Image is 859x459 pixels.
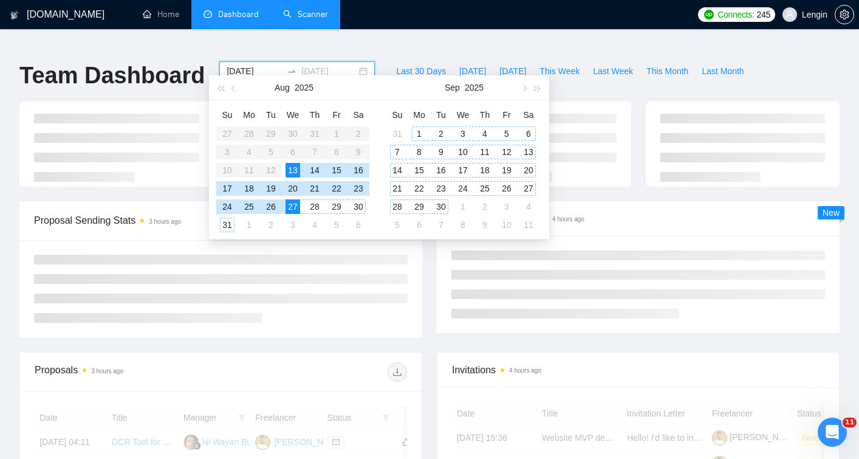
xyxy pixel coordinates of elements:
div: 24 [220,199,234,214]
th: Th [474,105,496,125]
div: 27 [286,199,300,214]
td: 2025-08-29 [326,198,347,216]
th: We [282,105,304,125]
div: 31 [220,218,234,232]
th: Th [304,105,326,125]
span: [DATE] [459,64,486,78]
td: 2025-08-30 [347,198,369,216]
div: 9 [434,145,448,159]
div: 1 [412,126,426,141]
td: 2025-08-18 [238,179,260,198]
span: 245 [756,8,770,21]
button: setting [835,5,854,24]
span: to [287,66,296,76]
button: This Month [640,61,695,81]
div: 30 [351,199,366,214]
img: logo [10,5,19,25]
div: 8 [412,145,426,159]
div: 19 [264,181,278,196]
div: 16 [351,163,366,178]
a: setting [835,10,854,19]
div: 13 [286,163,300,178]
td: 2025-09-23 [430,179,452,198]
img: upwork-logo.png [704,10,714,19]
td: 2025-09-15 [408,161,430,179]
a: homeHome [143,9,179,19]
td: 2025-09-20 [518,161,539,179]
td: 2025-08-22 [326,179,347,198]
button: 2025 [465,75,484,100]
th: Sa [518,105,539,125]
time: 4 hours ago [509,367,541,374]
div: 23 [351,181,366,196]
td: 2025-09-07 [386,143,408,161]
div: 20 [286,181,300,196]
div: 14 [307,163,322,178]
td: 2025-09-22 [408,179,430,198]
div: 17 [220,181,234,196]
span: This Month [646,64,688,78]
span: Scanner Breakdown [451,211,825,226]
td: 2025-08-24 [216,198,238,216]
div: 28 [390,199,405,214]
td: 2025-10-09 [474,216,496,234]
div: 15 [329,163,344,178]
time: 3 hours ago [91,368,123,374]
th: Su [216,105,238,125]
td: 2025-09-28 [386,198,408,216]
div: 20 [521,163,536,178]
th: Fr [496,105,518,125]
div: 21 [307,181,322,196]
td: 2025-10-08 [452,216,474,234]
td: 2025-09-01 [408,125,430,143]
span: swap-right [287,66,296,76]
span: This Week [539,64,580,78]
button: Last Month [695,61,750,81]
div: 29 [329,199,344,214]
div: 10 [499,218,514,232]
span: setting [835,10,854,19]
h1: Team Dashboard [19,61,205,90]
button: [DATE] [493,61,533,81]
span: [DATE] [499,64,526,78]
div: 25 [477,181,492,196]
td: 2025-10-06 [408,216,430,234]
div: 3 [456,126,470,141]
td: 2025-09-18 [474,161,496,179]
div: 3 [499,199,514,214]
td: 2025-08-13 [282,161,304,179]
span: user [785,10,794,19]
td: 2025-09-21 [386,179,408,198]
div: 25 [242,199,256,214]
div: 9 [477,218,492,232]
th: Tu [260,105,282,125]
td: 2025-08-16 [347,161,369,179]
td: 2025-09-16 [430,161,452,179]
div: 13 [521,145,536,159]
div: 2 [434,126,448,141]
button: [DATE] [453,61,493,81]
td: 2025-08-21 [304,179,326,198]
td: 2025-09-08 [408,143,430,161]
div: 1 [242,218,256,232]
td: 2025-09-27 [518,179,539,198]
td: 2025-08-17 [216,179,238,198]
td: 2025-08-26 [260,198,282,216]
span: dashboard [204,10,212,18]
td: 2025-09-10 [452,143,474,161]
span: Last Week [593,64,633,78]
div: 6 [412,218,426,232]
button: This Week [533,61,586,81]
td: 2025-09-06 [347,216,369,234]
td: 2025-09-06 [518,125,539,143]
td: 2025-10-10 [496,216,518,234]
td: 2025-09-11 [474,143,496,161]
div: 18 [242,181,256,196]
div: 12 [499,145,514,159]
td: 2025-10-05 [386,216,408,234]
td: 2025-09-05 [326,216,347,234]
div: 29 [412,199,426,214]
td: 2025-08-31 [216,216,238,234]
td: 2025-08-14 [304,161,326,179]
td: 2025-09-14 [386,161,408,179]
